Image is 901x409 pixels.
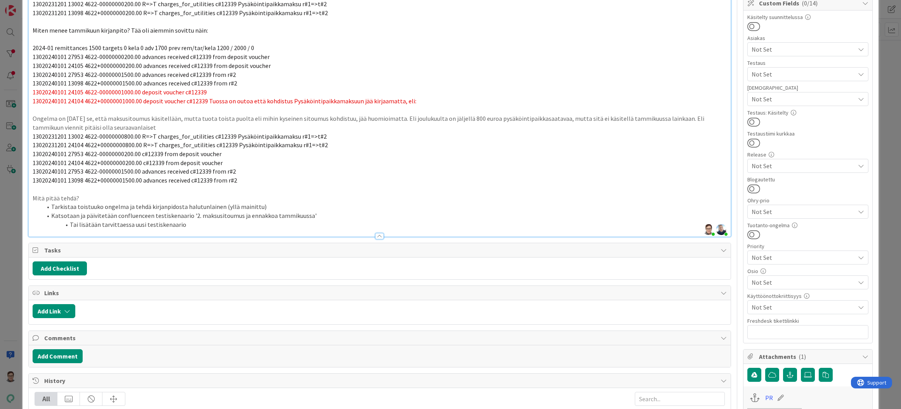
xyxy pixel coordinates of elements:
[35,392,57,406] div: All
[33,304,75,318] button: Add Link
[42,202,727,211] li: Tarkistaa toistuuko ongelma ja tehdä kirjanpidosta halutunlainen (yllä mainittu)
[33,132,327,140] span: 13020231201 13002 4622-00000000800.00 R=>T charges_for_utilities c#12339 Pysäköintipaikkamaksu r#...
[33,26,208,34] span: Miten menee tammikuun kirjanpito? Tää oli aiemmin sovittu näin:
[33,44,254,52] span: 2024-01 remittances 1500 targets 0 kela 0 adv 1700 prev rem/tar/kela 1200 / 2000 / 0
[747,293,868,299] div: Käyttöönottokriittisyys
[747,110,868,115] div: Testaus: Käsitelty
[635,392,725,406] input: Search...
[747,223,868,228] div: Tuotanto-ongelma
[716,224,727,235] img: FHraCiJxhx12D9tAwioJ1GybE7LpD4WK.jpeg
[44,333,717,343] span: Comments
[33,97,416,105] span: 13020240101 24104 4622+00000001000.00 deposit voucher c#12339 Tuossa on outoa että kohdistus Pysä...
[44,288,717,298] span: Links
[33,150,222,158] span: 13020240101 27953 4622-00000000200.00 c#12339 from deposit voucher
[33,141,328,149] span: 13020231201 24104 4622+00000000800.00 R=>T charges_for_utilities c#12339 Pysäköintipaikkamaksu r#...
[33,261,87,275] button: Add Checklist
[33,349,83,363] button: Add Comment
[33,194,727,203] p: Mitä pitää tehdä?
[747,318,868,324] div: Freshdesk tikettilinkki
[703,224,714,235] img: TLZ6anu1DcGAWb83eubghn1RH4uaPPi4.jfif
[747,198,868,203] div: Ohry-prio
[747,85,868,91] div: [DEMOGRAPHIC_DATA]
[16,1,35,10] span: Support
[759,352,858,361] span: Attachments
[33,71,236,78] span: 13020240101 27953 4622-00000001500.00 advances received c#12339 from r#2
[33,9,328,17] span: 13020231201 13098 4622+00000000200.00 R=>T charges_for_utilities c#12339 Pysäköintipaikkamaksu r#...
[747,60,868,66] div: Testaus
[747,14,868,20] div: Käsitelty suunnittelussa
[747,131,868,136] div: Testaustiimi kurkkaa
[752,161,855,171] span: Not Set
[44,376,717,385] span: History
[747,35,868,41] div: Asiakas
[752,94,855,104] span: Not Set
[752,303,855,312] span: Not Set
[747,177,868,182] div: Blogautettu
[33,88,207,96] span: 13020240101 24105 4622-00000001000.00 deposit voucher c#12339
[33,53,270,61] span: 13020240101 27953 4622-00000000200.00 advances received c#12339 from deposit voucher
[33,62,271,70] span: 13020240101 24105 4622+00000000200.00 advances received c#12339 from deposit voucher
[42,211,727,220] li: Katsotaan ja päivitetään confluenceen testiskenaario '2. maksusitoumus ja ennakkoa tammikuussa'
[44,245,717,255] span: Tasks
[33,167,236,175] span: 13020240101 27953 4622-00000001500.00 advances received c#12339 from r#2
[747,268,868,274] div: Osio
[33,114,727,132] p: Ongelma on [DATE] se, että maksusitoumus käsitellään, mutta tuota toista puolta eli mihin kyseine...
[752,45,855,54] span: Not Set
[752,278,855,287] span: Not Set
[42,220,727,229] li: Tai lisätään tarvittaessa uusi testiskenaario
[747,152,868,157] div: Release
[799,353,806,360] span: ( 1 )
[33,176,237,184] span: 13020240101 13098 4622+00000001500.00 advances received c#12339 from r#2
[33,79,237,87] span: 13020240101 13098 4622+00000001500.00 advances received c#12339 from r#2
[765,393,773,402] a: PR
[747,244,868,249] div: Priority
[752,252,851,263] span: Not Set
[752,70,855,79] span: Not Set
[33,159,223,167] span: 13020240101 24104 4622+00000000200.00 c#12339 from deposit voucher
[752,206,851,217] span: Not Set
